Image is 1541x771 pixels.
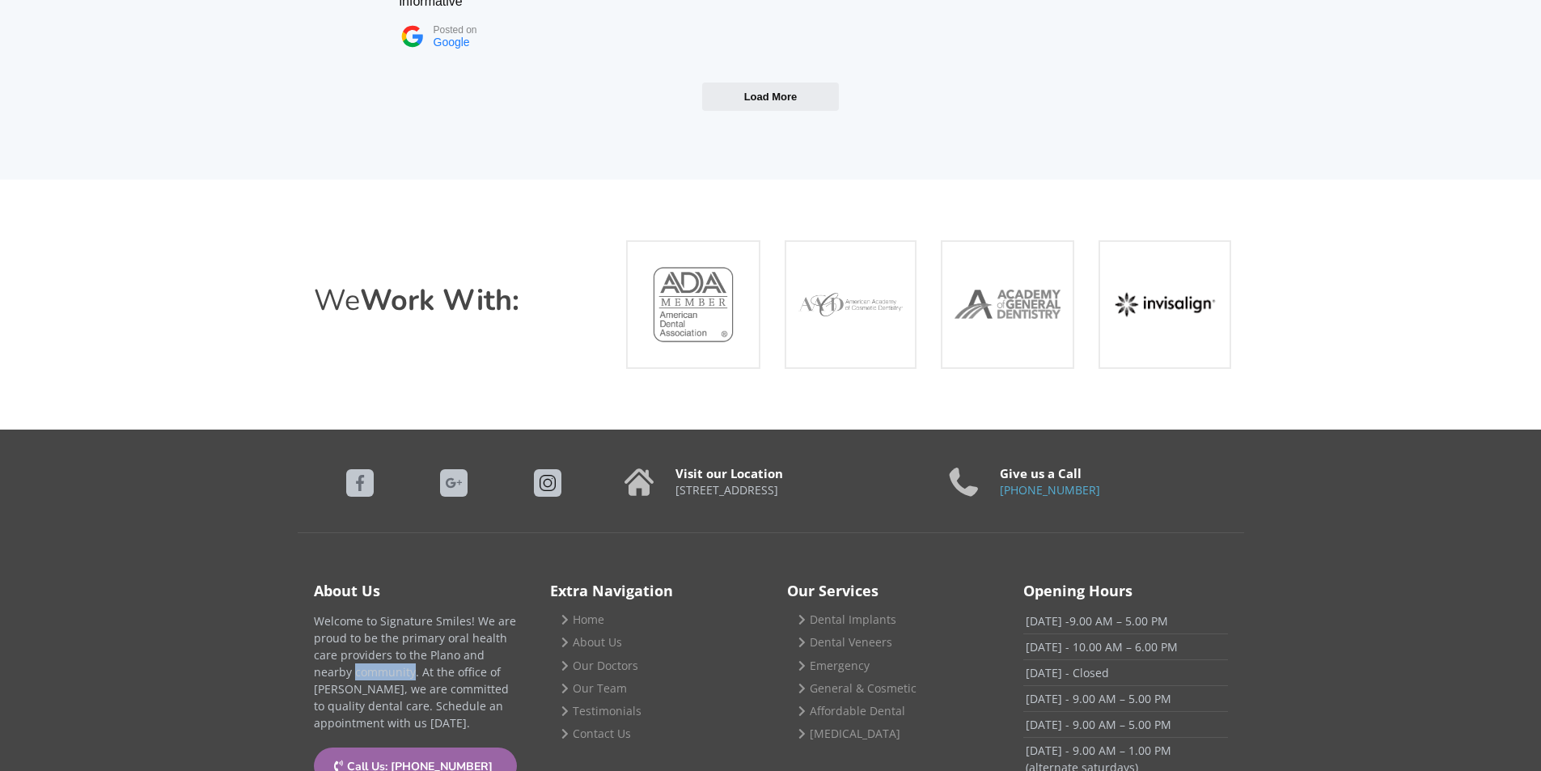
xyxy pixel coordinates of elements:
[573,634,622,650] a: About Us
[573,658,638,673] a: Our Doctors
[573,680,627,696] a: Our Team
[434,24,477,49] div: Posted on
[1026,638,1226,655] p: [DATE] - 10.00 AM – 6.00 PM
[573,612,604,627] a: Home
[314,612,519,731] p: Welcome to Signature Smiles! We are proud to be the primary oral health care providers to the Pla...
[787,581,878,600] strong: Our Services
[540,475,556,491] a: https://www.instagram.com/drnarendmd/
[446,475,462,491] a: https://www.google.com/search?gs_ssp=eJzj4tVP1zc0TCq3MEpOyzMyYLRSNaiwMDNJtTAyTjZMSU0ytLQ0tTKoSDMz...
[573,703,641,718] a: Testimonials
[1026,664,1226,681] p: [DATE] - Closed
[675,483,919,498] p: [STREET_ADDRESS]
[744,90,798,104] span: Load More
[1026,612,1226,629] p: [DATE] -9.00 AM – 5.00 PM
[400,23,477,49] a: Posted on Google
[1023,581,1132,600] strong: Opening Hours
[810,726,900,741] a: [MEDICAL_DATA]
[434,36,477,49] div: Google
[810,680,917,696] a: General & Cosmetic
[314,581,380,600] strong: About Us
[550,581,673,600] strong: Extra Navigation
[1026,690,1226,707] p: [DATE] - 9.00 AM – 5.00 PM
[810,703,905,718] a: Affordable Dental
[360,281,519,320] strong: Work With:
[810,658,870,673] a: Emergency
[352,475,368,491] a: https://www.facebook.com/SignatureSmilesdentalIrving
[1000,465,1082,481] strong: Give us a Call
[1000,482,1100,498] a: [PHONE_NUMBER]
[675,465,783,481] strong: Visit our Location
[702,83,840,111] button: Load More
[573,726,631,741] a: Contact Us
[314,283,599,318] p: We
[810,634,892,650] a: Dental Veneers
[810,612,896,627] a: Dental Implants
[1026,716,1226,733] p: [DATE] - 9.00 AM – 5.00 PM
